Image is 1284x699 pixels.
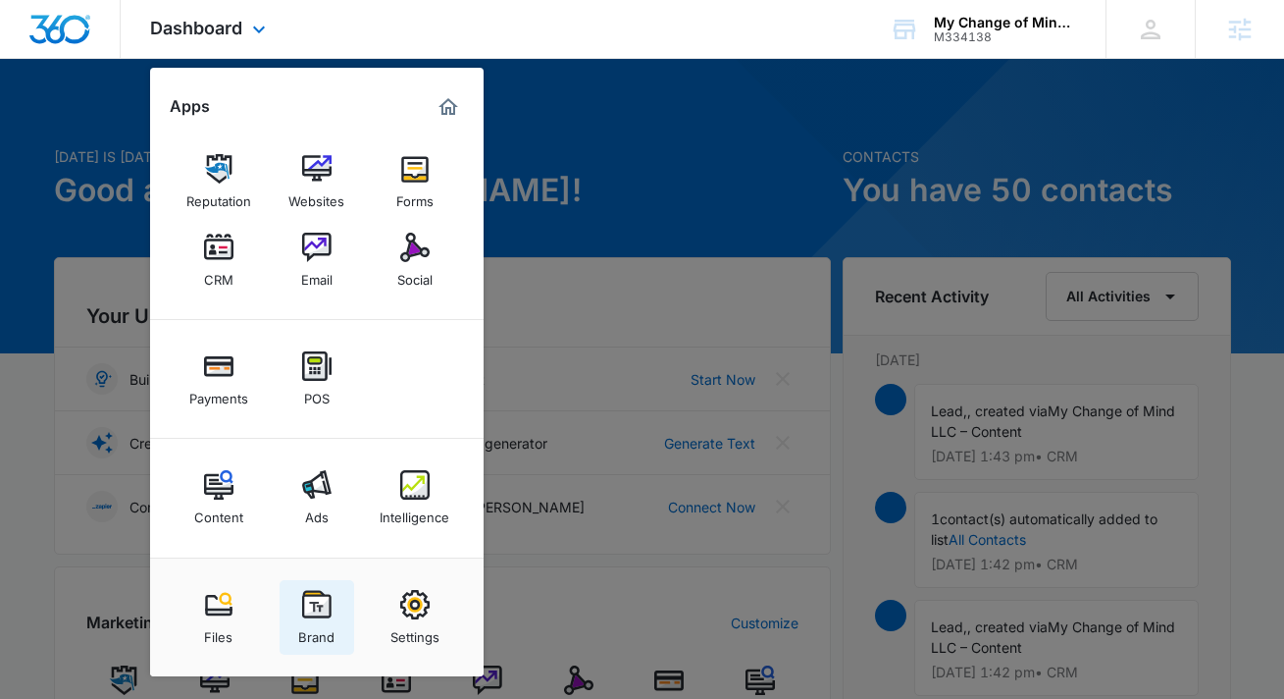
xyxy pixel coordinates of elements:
a: POS [280,342,354,416]
div: Settings [390,619,439,645]
div: Reputation [186,184,251,209]
a: Forms [378,144,452,219]
a: Email [280,223,354,297]
div: Email [301,262,333,288]
a: Settings [378,580,452,655]
a: Files [181,580,256,655]
div: account id [934,30,1077,44]
div: Forms [396,184,434,209]
a: Ads [280,460,354,535]
div: Ads [305,500,329,525]
a: Intelligence [378,460,452,535]
div: Social [397,262,433,288]
a: Social [378,223,452,297]
div: Payments [189,381,248,406]
div: v 4.0.25 [55,31,96,47]
div: Intelligence [380,500,449,525]
img: website_grey.svg [31,51,47,67]
div: Domain: [DOMAIN_NAME] [51,51,216,67]
a: Payments [181,342,256,416]
img: logo_orange.svg [31,31,47,47]
div: Websites [288,184,344,209]
div: Domain Overview [75,116,176,129]
img: tab_keywords_by_traffic_grey.svg [195,114,211,130]
div: POS [304,381,330,406]
div: Files [204,619,232,645]
img: tab_domain_overview_orange.svg [53,114,69,130]
a: Websites [280,144,354,219]
div: CRM [204,262,233,288]
div: account name [934,15,1077,30]
a: Content [181,460,256,535]
a: Marketing 360® Dashboard [433,91,464,123]
a: Brand [280,580,354,655]
div: Brand [298,619,334,645]
div: Keywords by Traffic [217,116,331,129]
a: Reputation [181,144,256,219]
div: Content [194,500,243,525]
h2: Apps [170,97,210,116]
a: CRM [181,223,256,297]
span: Dashboard [150,18,242,38]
